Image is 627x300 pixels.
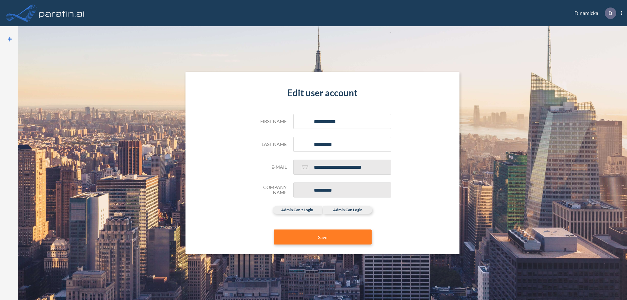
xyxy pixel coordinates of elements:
[608,10,612,16] p: D
[274,229,372,245] button: Save
[254,119,287,124] h5: First name
[273,206,322,214] label: admin can't login
[254,87,391,99] h4: Edit user account
[254,185,287,196] h5: Company Name
[565,8,622,19] div: Dinamicka
[254,142,287,147] h5: Last name
[323,206,372,214] label: admin can login
[38,7,86,20] img: logo
[254,165,287,170] h5: E-mail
